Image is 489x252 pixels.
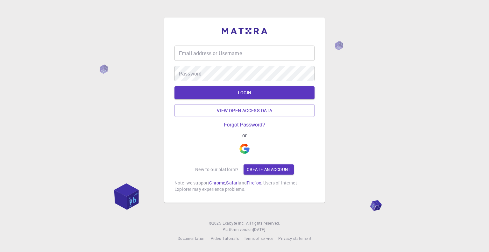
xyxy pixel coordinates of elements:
a: Chrome [209,180,225,186]
p: Note: we support , and . Users of Internet Explorer may experience problems. [174,180,315,192]
a: Create an account [244,164,294,175]
a: Video Tutorials [211,235,239,242]
a: Exabyte Inc. [223,220,245,227]
p: New to our platform? [195,166,238,173]
button: LOGIN [174,86,315,99]
img: Google [239,144,250,154]
span: [DATE] . [253,227,266,232]
a: View open access data [174,104,315,117]
span: Exabyte Inc. [223,220,245,226]
span: All rights reserved. [246,220,280,227]
a: Firefox [247,180,261,186]
a: Terms of service [244,235,273,242]
a: [DATE]. [253,227,266,233]
a: Documentation [178,235,206,242]
a: Privacy statement [278,235,311,242]
span: Terms of service [244,236,273,241]
span: Documentation [178,236,206,241]
span: or [239,133,250,139]
a: Forgot Password? [224,122,265,128]
span: Platform version [223,227,253,233]
span: Video Tutorials [211,236,239,241]
span: © 2025 [209,220,222,227]
span: Privacy statement [278,236,311,241]
a: Safari [226,180,239,186]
